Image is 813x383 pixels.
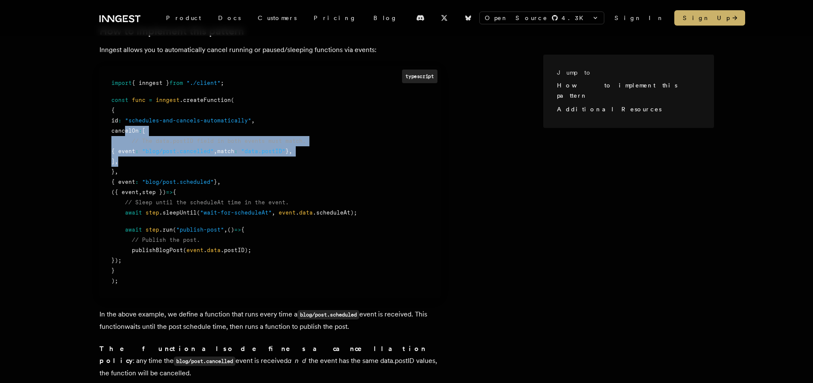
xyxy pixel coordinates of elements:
a: Pricing [305,10,365,26]
div: typescript [402,70,437,83]
span: ; [221,80,224,86]
span: "blog/post.cancelled" [142,148,214,154]
span: ({ event [111,189,139,195]
span: , [214,148,217,154]
a: Blog [365,10,406,26]
span: { [173,189,176,195]
span: "schedules-and-cancels-automatically" [125,117,251,124]
span: step }) [142,189,166,195]
span: Open Source [485,14,548,22]
a: Bluesky [459,11,478,25]
span: ( [183,247,186,253]
span: match [217,148,234,154]
span: .postID); [221,247,251,253]
span: } [111,267,115,274]
a: X [435,11,454,25]
span: publishBlogPost [132,247,183,253]
span: : [135,179,139,185]
span: = [149,97,152,103]
span: // The data.postID field in both events must match. [132,138,306,144]
span: "wait-for-scheduleAt" [200,209,272,216]
span: { [241,226,245,233]
span: , [289,148,292,154]
span: inngest [156,97,180,103]
span: { [111,107,115,113]
span: () [227,226,234,233]
span: .createFunction [180,97,231,103]
span: ( [231,97,234,103]
a: Additional Resources [557,106,661,113]
span: 4.3 K [562,14,589,22]
h3: Jump to [557,68,694,77]
span: }); [111,257,122,264]
span: => [166,189,173,195]
span: : [139,128,142,134]
p: : any time the event is received the event has the same data.postID values, the function will be ... [99,343,441,379]
p: In the above example, we define a function that runs every time a event is received. This functio... [99,308,441,333]
span: } [214,179,217,185]
span: ( [173,226,176,233]
span: "blog/post.scheduled" [142,179,214,185]
span: : [118,117,122,124]
a: How to implement this pattern [557,82,677,99]
span: , [251,117,255,124]
a: Sign In [615,14,664,22]
span: { event [111,148,135,154]
a: Customers [249,10,305,26]
span: "data.postID" [241,148,286,154]
span: import [111,80,132,86]
span: , [139,189,142,195]
span: .scheduleAt); [313,209,357,216]
span: await [125,209,142,216]
a: Docs [210,10,249,26]
span: step [146,226,159,233]
p: Inngest allows you to automatically cancel running or paused/sleeping functions via events: [99,44,441,56]
span: ( [197,209,200,216]
span: } [111,168,115,175]
span: , [224,226,227,233]
code: blog/post.scheduled [297,310,359,319]
span: { event [111,179,135,185]
span: "./client" [186,80,221,86]
a: Sign Up [674,10,745,26]
span: . [204,247,207,253]
code: blog/post.cancelled [174,357,236,366]
strong: The function also defines a cancellation policy [99,345,426,365]
span: // Publish the post. [132,237,200,243]
span: : [234,148,238,154]
span: .run [159,226,173,233]
span: [ [142,128,146,134]
span: const [111,97,128,103]
span: step [146,209,159,216]
em: and [288,357,309,365]
span: : [135,148,139,154]
span: // Sleep until the scheduleAt time in the event. [125,199,289,206]
span: ] [111,158,115,165]
span: , [217,179,221,185]
span: { inngest } [132,80,169,86]
span: id [111,117,118,124]
span: from [169,80,183,86]
span: , [272,209,275,216]
span: , [115,168,118,175]
span: } [286,148,289,154]
span: data [299,209,313,216]
span: await [125,226,142,233]
span: . [296,209,299,216]
span: => [234,226,241,233]
span: cancelOn [111,128,139,134]
span: , [115,158,118,165]
span: func [132,97,146,103]
span: .sleepUntil [159,209,197,216]
span: event [279,209,296,216]
span: "publish-post" [176,226,224,233]
span: ); [111,278,118,284]
div: Product [157,10,210,26]
a: Discord [411,11,430,25]
span: data [207,247,221,253]
span: event [186,247,204,253]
